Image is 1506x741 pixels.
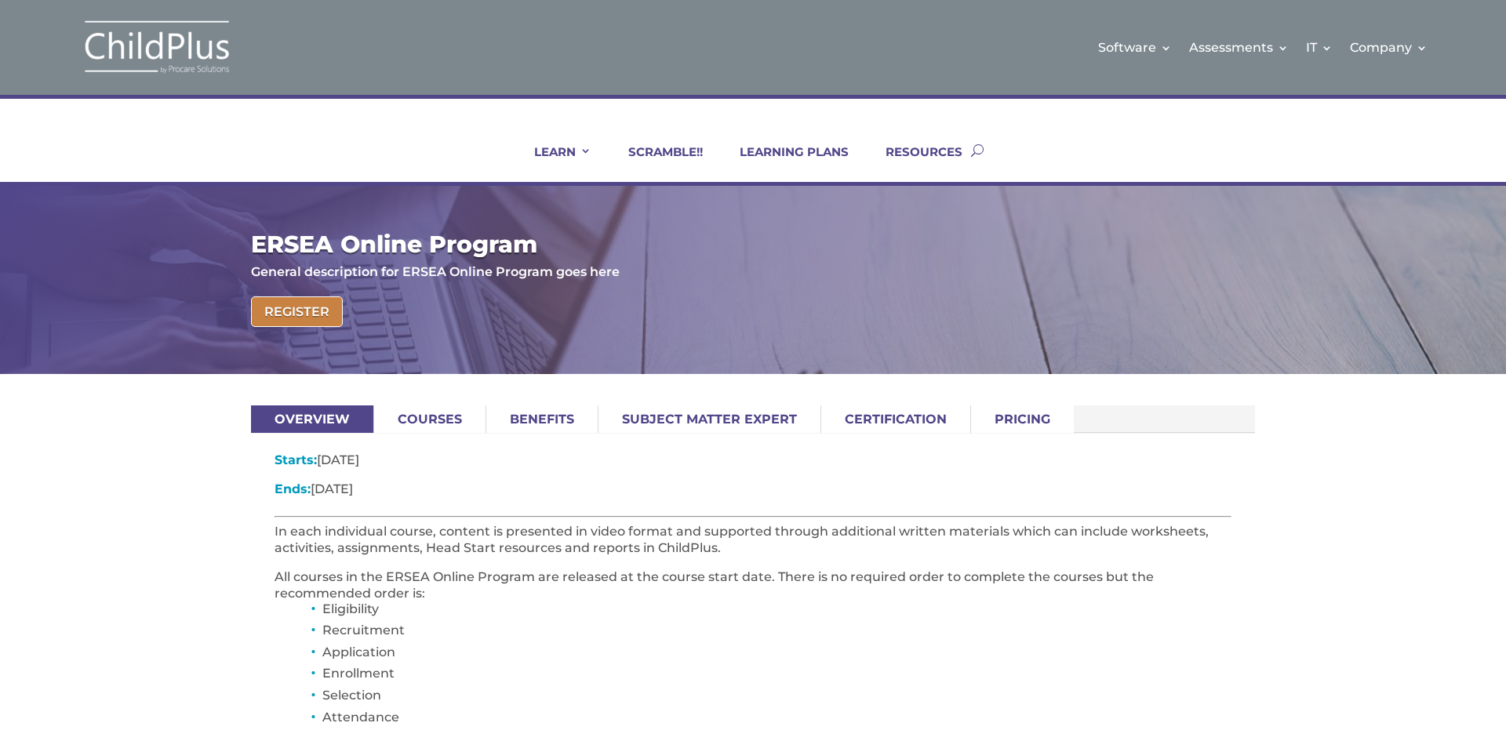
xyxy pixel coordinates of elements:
a: Company [1350,16,1428,79]
a: Certification [821,405,970,433]
li: Application [322,645,1231,667]
a: SCRAMBLE!! [609,144,703,182]
span: Starts: [275,452,317,467]
div: [DATE] [275,452,1231,739]
span: Ends: [275,481,311,496]
a: Assessments [1189,16,1289,79]
li: Recruitment [322,623,1231,645]
a: Benefits [486,405,598,433]
p: In each individual course, content is presented in video format and supported through additional ... [275,524,1231,569]
a: Pricing [971,405,1074,433]
p: General description for ERSEA Online Program goes here [251,264,1247,281]
a: RESOURCES [866,144,962,182]
a: IT [1306,16,1333,79]
h1: ERSEA Online Program [251,233,1247,264]
a: LEARNING PLANS [720,144,849,182]
li: Enrollment [322,667,1231,688]
p: All courses in the ERSEA Online Program are released at the course start date. There is no requir... [275,569,1231,602]
a: Software [1098,16,1172,79]
p: [DATE] [275,481,1231,510]
a: Subject Matter Expert [598,405,820,433]
li: Selection [322,688,1231,710]
li: Eligibility [322,602,1231,624]
li: Attendance [322,710,1231,732]
a: LEARN [515,144,591,182]
a: Overview [251,405,373,433]
a: Courses [374,405,486,433]
a: Register [251,296,343,327]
